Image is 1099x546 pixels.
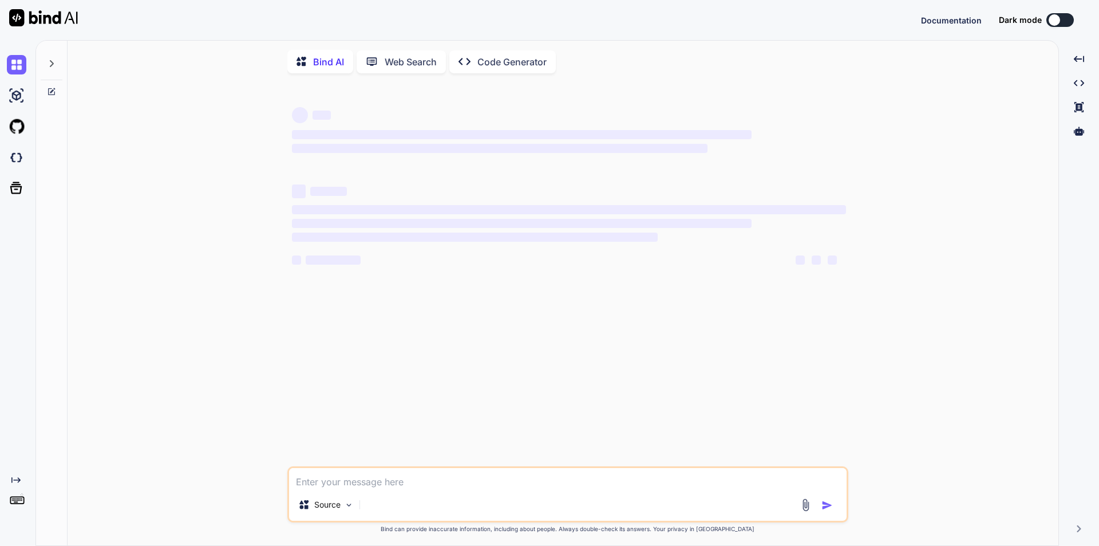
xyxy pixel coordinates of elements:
button: Documentation [921,14,982,26]
img: githubLight [7,117,26,136]
p: Source [314,499,341,510]
span: ‌ [292,144,707,153]
span: ‌ [292,219,752,228]
span: Dark mode [999,14,1042,26]
img: chat [7,55,26,74]
p: Web Search [385,55,437,69]
img: darkCloudIdeIcon [7,148,26,167]
span: ‌ [828,256,837,265]
img: Bind AI [9,9,78,26]
span: ‌ [313,111,331,120]
p: Bind AI [313,55,344,69]
span: ‌ [812,256,821,265]
p: Code Generator [477,55,547,69]
span: ‌ [292,205,846,214]
span: ‌ [292,130,752,139]
span: ‌ [292,233,658,242]
span: ‌ [310,187,347,196]
img: Pick Models [344,500,354,510]
span: ‌ [306,256,361,265]
img: attachment [799,498,812,512]
img: icon [821,500,833,511]
span: ‌ [292,184,306,198]
span: ‌ [292,256,301,265]
p: Bind can provide inaccurate information, including about people. Always double-check its answers.... [287,525,848,533]
img: ai-studio [7,86,26,105]
span: ‌ [796,256,805,265]
span: ‌ [292,107,308,123]
span: Documentation [921,15,982,25]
